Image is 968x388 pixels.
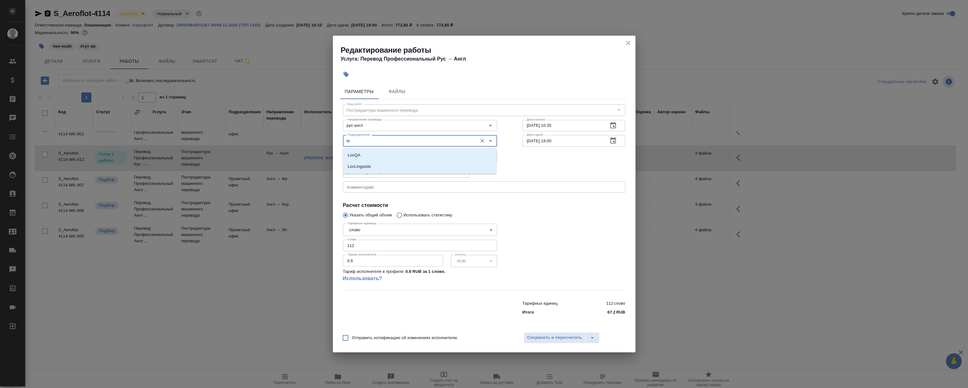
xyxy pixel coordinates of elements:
span: Файлы [382,88,412,96]
div: слово [343,224,497,236]
p: Итого [522,309,534,315]
p: RUB [616,309,625,315]
p: 0.6 RUB за 1 слово . [405,268,445,275]
p: 112 [606,300,613,307]
button: Open [486,121,495,130]
button: Сохранить и пересчитать [524,332,586,344]
h4: Услуга: Перевод Профессиональный Рус → Англ [341,55,635,63]
span: Отправить нотификацию об изменениях исполнителю [352,335,457,341]
p: Тарифных единиц [522,300,558,307]
span: Параметры [344,88,374,96]
p: LocLinguists [348,163,371,170]
button: Очистить [478,136,487,145]
button: RUB [455,258,467,264]
p: Тариф исполнителя в профиле: [343,268,405,275]
div: RUB [451,255,497,267]
button: Close [486,136,495,145]
a: Использовать? [343,275,497,282]
p: LocQA [348,152,360,158]
div: split button [524,332,600,344]
button: слово [347,227,362,232]
span: Сохранить и пересчитать [527,334,582,341]
h4: Расчет стоимости [343,202,625,209]
p: слово [614,300,625,307]
button: Добавить тэг [339,68,353,81]
p: 67.2 [607,309,616,315]
button: close [623,38,633,48]
h2: Редактирование работы [341,45,635,55]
